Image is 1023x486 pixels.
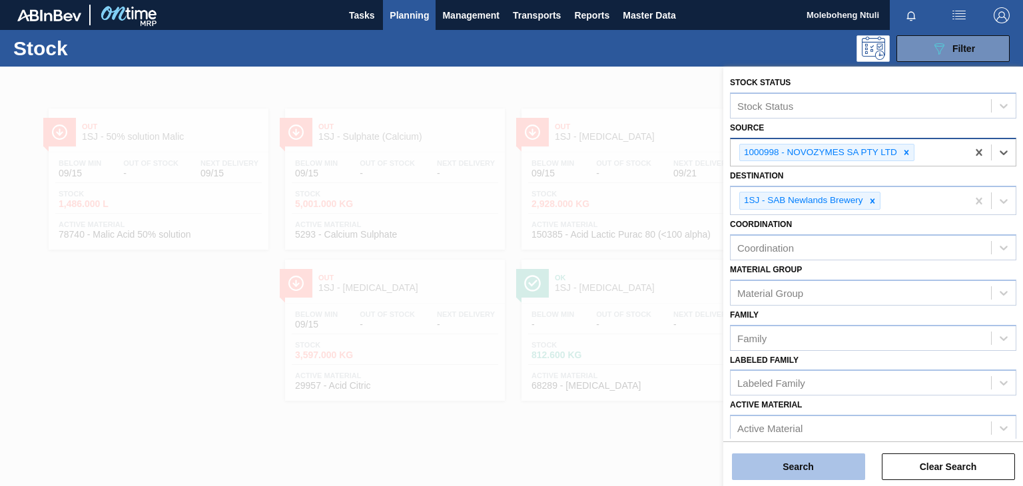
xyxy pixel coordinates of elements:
span: Management [442,7,500,23]
label: Family [730,310,759,320]
button: Notifications [890,6,932,25]
span: Tasks [347,7,376,23]
label: Labeled Family [730,356,799,365]
span: Filter [952,43,975,54]
div: 1000998 - NOVOZYMES SA PTY LTD [740,144,899,161]
div: Coordination [737,242,794,253]
div: Stock Status [737,100,793,111]
div: Programming: no user selected [856,35,890,62]
div: Active Material [737,423,803,434]
div: 1SJ - SAB Newlands Brewery [740,192,865,209]
span: Planning [390,7,429,23]
div: Material Group [737,287,803,298]
span: Transports [513,7,561,23]
button: Filter [896,35,1010,62]
div: Labeled Family [737,377,805,389]
h1: Stock [13,41,204,56]
img: userActions [951,7,967,23]
label: Coordination [730,220,792,229]
label: Source [730,123,764,132]
label: Material Group [730,265,802,274]
div: Family [737,332,767,344]
img: TNhmsLtSVTkK8tSr43FrP2fwEKptu5GPRR3wAAAABJRU5ErkJggg== [17,9,81,21]
label: Stock Status [730,78,791,87]
img: Logout [994,7,1010,23]
label: Destination [730,171,783,180]
span: Master Data [623,7,675,23]
label: Active Material [730,400,802,409]
span: Reports [574,7,609,23]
